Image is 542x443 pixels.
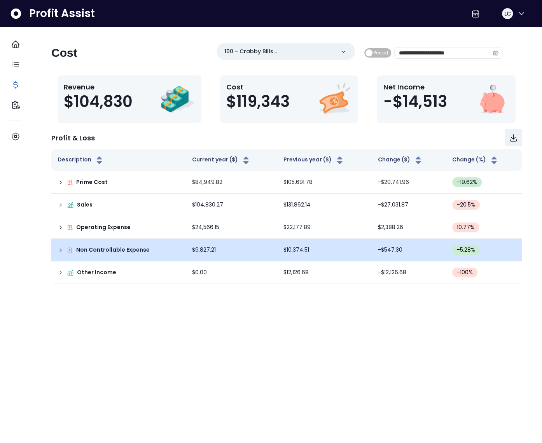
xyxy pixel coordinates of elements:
[64,92,133,111] span: $104,830
[372,194,446,216] td: -$27,031.87
[77,268,116,277] p: Other Income
[457,223,474,231] span: 10.77 %
[378,156,423,165] button: Change ($)
[457,268,473,277] span: -100 %
[226,92,290,111] span: $119,343
[186,194,277,216] td: $104,830.27
[372,171,446,194] td: -$20,741.96
[64,82,133,92] p: Revenue
[58,156,104,165] button: Description
[457,201,475,209] span: -20.5 %
[277,171,372,194] td: $105,691.78
[317,82,352,117] img: Cost
[452,156,499,165] button: Change (%)
[374,48,388,58] span: Period
[474,82,509,117] img: Net Income
[76,178,108,186] p: Prime Cost
[76,246,150,254] p: Non Controllable Expense
[372,261,446,284] td: -$12,126.68
[457,246,475,254] span: -5.28 %
[186,171,277,194] td: $84,949.82
[226,82,290,92] p: Cost
[192,156,251,165] button: Current year ($)
[505,129,522,146] button: Download
[29,7,95,21] span: Profit Assist
[77,201,93,209] p: Sales
[372,216,446,239] td: $2,388.26
[51,133,95,143] p: Profit & Loss
[186,239,277,261] td: $9,827.21
[76,223,131,231] p: Operating Expense
[372,239,446,261] td: -$547.30
[383,92,447,111] span: -$14,513
[224,47,335,56] p: 100 - Crabby Bills [GEOGRAPHIC_DATA](R365)
[493,50,498,56] svg: calendar
[186,261,277,284] td: $0.00
[277,239,372,261] td: $10,374.51
[277,261,372,284] td: $12,126.68
[383,82,447,92] p: Net Income
[277,216,372,239] td: $22,177.89
[277,194,372,216] td: $131,862.14
[160,82,195,117] img: Revenue
[186,216,277,239] td: $24,566.15
[504,10,511,18] span: LC
[457,178,477,186] span: -19.62 %
[283,156,344,165] button: Previous year ($)
[51,46,77,60] h2: Cost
